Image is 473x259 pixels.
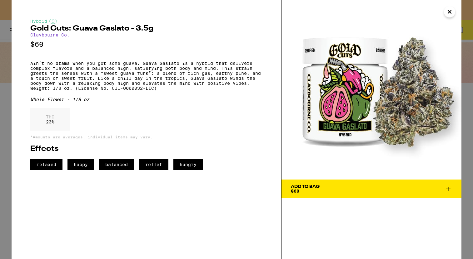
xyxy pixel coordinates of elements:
div: Add To Bag [291,185,320,189]
span: Hi. Need any help? [4,4,45,9]
span: balanced [99,159,134,170]
span: hungry [173,159,203,170]
div: Whole Flower - 1/8 oz [30,97,262,102]
span: relaxed [30,159,62,170]
img: hybridColor.svg [49,19,57,24]
h2: Effects [30,145,262,153]
a: Claybourne Co. [30,32,70,37]
span: relief [139,159,168,170]
span: $60 [291,189,299,194]
p: $60 [30,41,262,48]
button: Add To Bag$60 [281,180,461,198]
p: Ain’t no drama when you got some guava. Guava Gaslato is a hybrid that delivers complex flavors a... [30,61,262,91]
button: Close [444,6,455,17]
span: happy [67,159,94,170]
h2: Gold Cuts: Guava Gaslato - 3.5g [30,25,262,32]
div: 23 % [30,108,70,131]
div: Hybrid [30,19,262,24]
p: *Amounts are averages, individual items may vary. [30,135,262,139]
p: THC [46,114,54,119]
